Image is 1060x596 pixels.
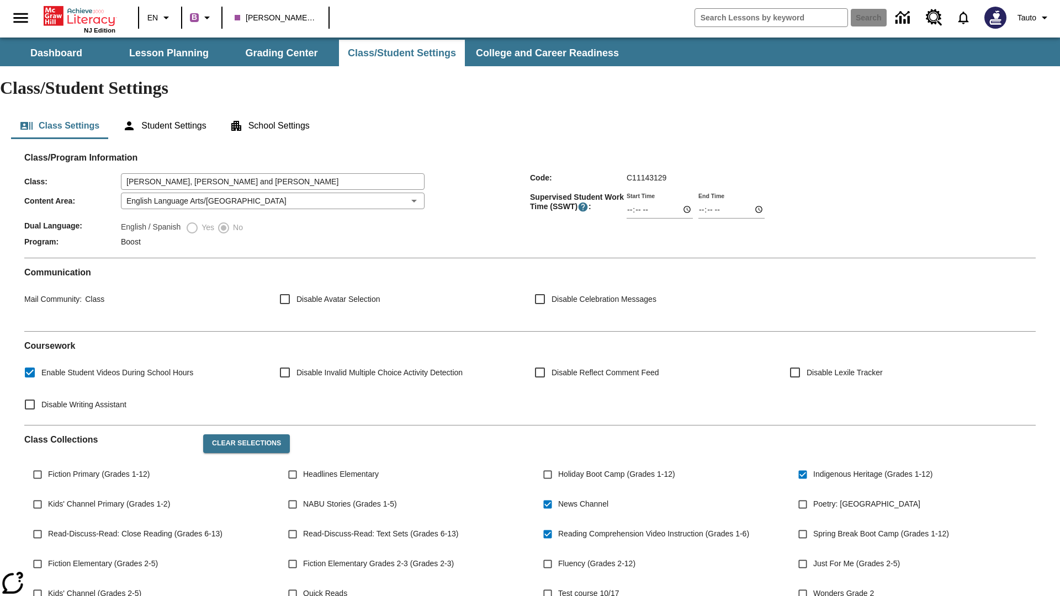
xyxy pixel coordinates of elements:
[121,193,425,209] div: English Language Arts/[GEOGRAPHIC_DATA]
[627,173,666,182] span: C11143129
[41,399,126,411] span: Disable Writing Assistant
[121,237,141,246] span: Boost
[530,193,627,212] span: Supervised Student Work Time (SSWT) :
[303,498,397,510] span: NABU Stories (Grades 1-5)
[577,201,589,212] button: Supervised Student Work Time is the timeframe when students can take LevelSet and when lessons ar...
[24,295,82,304] span: Mail Community :
[813,469,932,480] span: Indigenous Heritage (Grades 1-12)
[24,340,1036,351] h2: Course work
[558,558,635,570] span: Fluency (Grades 2-12)
[1,40,112,66] button: Dashboard
[889,3,919,33] a: Data Center
[627,191,655,200] label: Start Time
[24,267,1036,322] div: Communication
[552,294,656,305] span: Disable Celebration Messages
[41,367,193,379] span: Enable Student Videos During School Hours
[4,2,37,34] button: Open side menu
[24,267,1036,278] h2: Communication
[698,191,724,200] label: End Time
[185,8,218,28] button: Boost Class color is purple. Change class color
[11,113,1049,139] div: Class/Student Settings
[24,152,1036,163] h2: Class/Program Information
[558,469,675,480] span: Holiday Boot Camp (Grades 1-12)
[84,27,115,34] span: NJ Edition
[192,10,197,24] span: B
[24,177,121,186] span: Class :
[558,528,749,540] span: Reading Comprehension Video Instruction (Grades 1-6)
[949,3,978,32] a: Notifications
[296,367,463,379] span: Disable Invalid Multiple Choice Activity Detection
[142,8,178,28] button: Language: EN, Select a language
[813,558,900,570] span: Just For Me (Grades 2-5)
[813,528,949,540] span: Spring Break Boot Camp (Grades 1-12)
[984,7,1006,29] img: Avatar
[24,163,1036,249] div: Class/Program Information
[114,40,224,66] button: Lesson Planning
[147,12,158,24] span: EN
[339,40,465,66] button: Class/Student Settings
[1013,8,1056,28] button: Profile/Settings
[48,469,150,480] span: Fiction Primary (Grades 1-12)
[303,558,454,570] span: Fiction Elementary Grades 2-3 (Grades 2-3)
[978,3,1013,32] button: Select a new avatar
[530,173,627,182] span: Code :
[467,40,628,66] button: College and Career Readiness
[48,528,222,540] span: Read-Discuss-Read: Close Reading (Grades 6-13)
[203,434,290,453] button: Clear Selections
[24,196,121,205] span: Content Area :
[303,528,458,540] span: Read-Discuss-Read: Text Sets (Grades 6-13)
[44,4,115,34] div: Home
[24,434,194,445] h2: Class Collections
[48,558,158,570] span: Fiction Elementary (Grades 2-5)
[44,5,115,27] a: Home
[813,498,920,510] span: Poetry: [GEOGRAPHIC_DATA]
[24,237,121,246] span: Program :
[24,221,121,230] span: Dual Language :
[695,9,847,26] input: search field
[226,40,337,66] button: Grading Center
[121,173,425,190] input: Class
[1017,12,1036,24] span: Tauto
[24,340,1036,416] div: Coursework
[230,222,243,233] span: No
[199,222,214,233] span: Yes
[235,12,316,24] span: Dicki, Schmitt and Reichert
[919,3,949,33] a: Resource Center, Will open in new tab
[114,113,215,139] button: Student Settings
[48,498,170,510] span: Kids' Channel Primary (Grades 1-2)
[82,295,104,304] span: Class
[11,113,108,139] button: Class Settings
[121,221,181,235] label: English / Spanish
[303,469,379,480] span: Headlines Elementary
[221,113,319,139] button: School Settings
[296,294,380,305] span: Disable Avatar Selection
[558,498,608,510] span: News Channel
[552,367,659,379] span: Disable Reflect Comment Feed
[807,367,883,379] span: Disable Lexile Tracker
